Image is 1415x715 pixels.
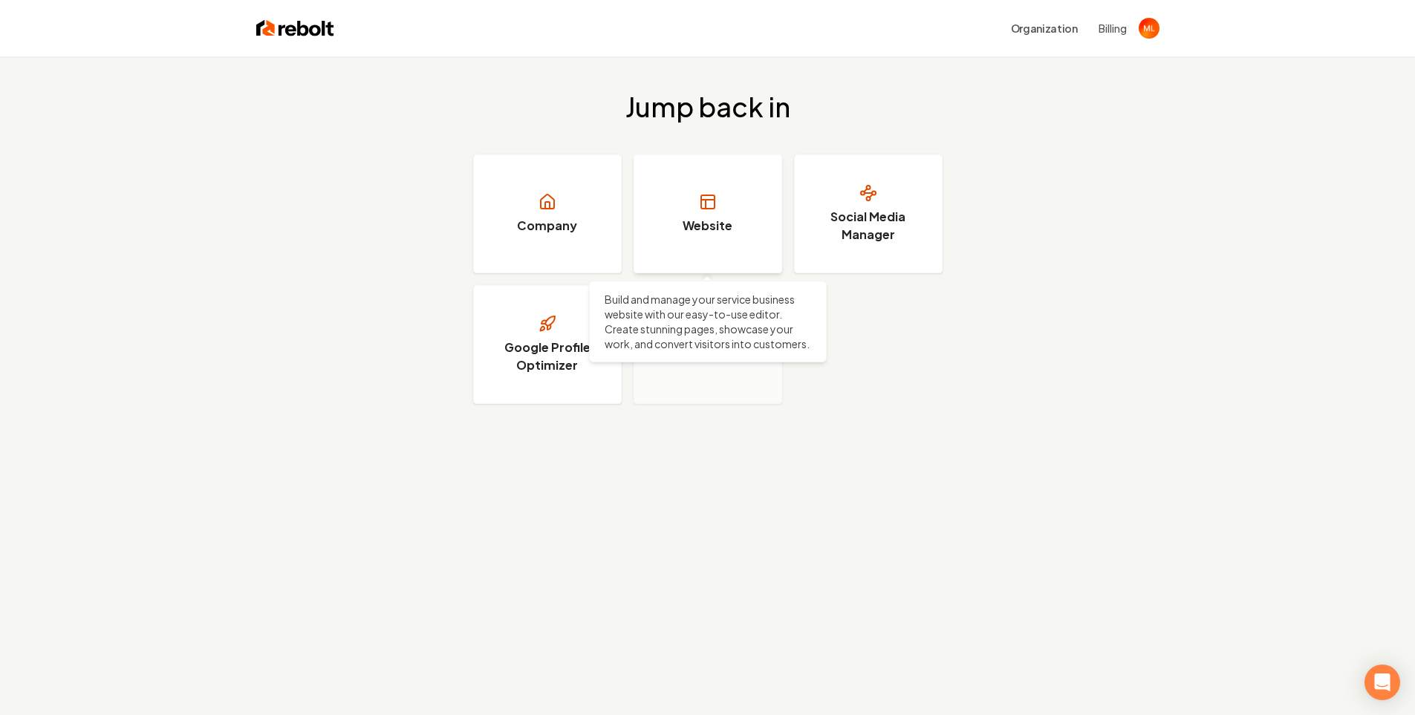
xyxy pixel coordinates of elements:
[1002,15,1087,42] button: Organization
[256,18,334,39] img: Rebolt Logo
[1139,18,1159,39] img: Michael Lin
[492,339,603,374] h3: Google Profile Optimizer
[813,208,924,244] h3: Social Media Manager
[625,92,790,122] h2: Jump back in
[473,285,622,404] a: Google Profile Optimizer
[1139,18,1159,39] button: Open user button
[683,217,732,235] h3: Website
[1099,21,1127,36] button: Billing
[794,154,943,273] a: Social Media Manager
[634,154,782,273] a: Website
[605,292,811,351] p: Build and manage your service business website with our easy-to-use editor. Create stunning pages...
[517,217,577,235] h3: Company
[473,154,622,273] a: Company
[1364,665,1400,700] div: Open Intercom Messenger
